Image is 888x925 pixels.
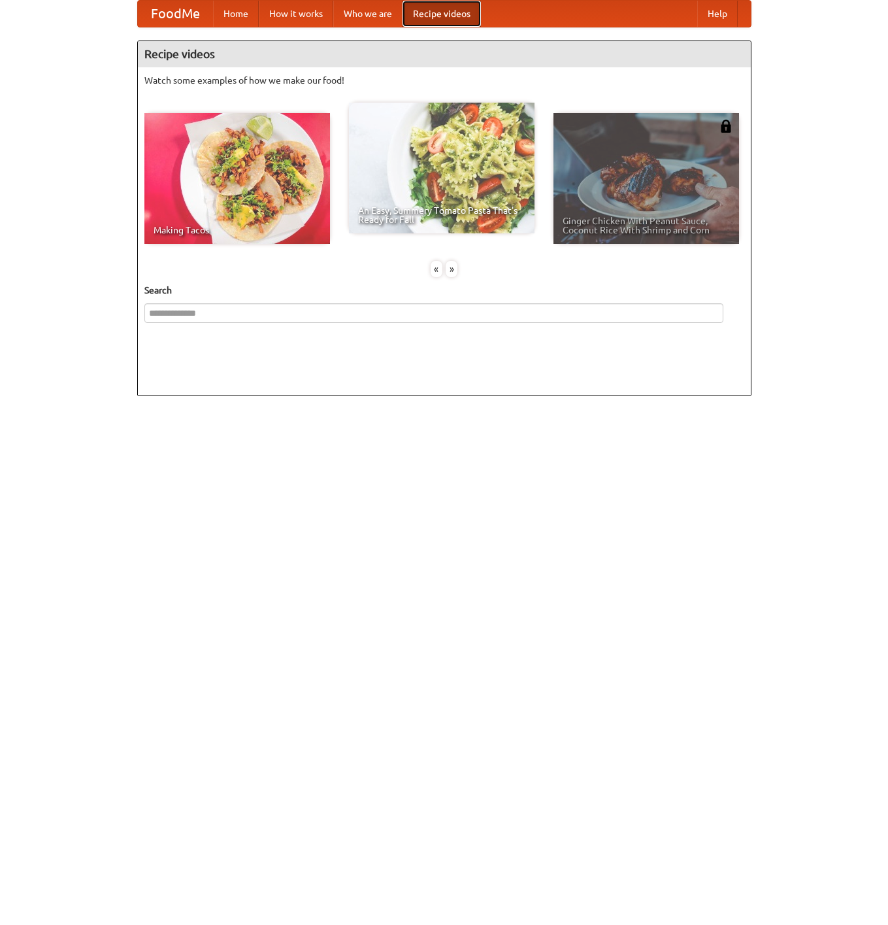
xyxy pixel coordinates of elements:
div: « [431,261,442,277]
span: An Easy, Summery Tomato Pasta That's Ready for Fall [358,206,525,224]
img: 483408.png [719,120,732,133]
a: Making Tacos [144,113,330,244]
a: Who we are [333,1,403,27]
a: FoodMe [138,1,213,27]
a: An Easy, Summery Tomato Pasta That's Ready for Fall [349,103,534,233]
span: Making Tacos [154,226,321,235]
h5: Search [144,284,744,297]
div: » [446,261,457,277]
a: Recipe videos [403,1,481,27]
a: How it works [259,1,333,27]
a: Help [697,1,738,27]
p: Watch some examples of how we make our food! [144,74,744,87]
h4: Recipe videos [138,41,751,67]
a: Home [213,1,259,27]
